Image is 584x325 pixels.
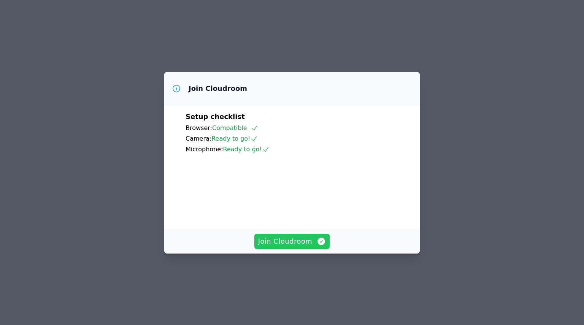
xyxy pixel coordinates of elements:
span: Setup checklist [186,113,245,120]
span: Compatible [212,124,258,132]
h3: Join Cloudroom [189,84,247,93]
span: Ready to go! [223,146,270,153]
span: Camera: [186,135,211,142]
button: Join Cloudroom [254,234,330,249]
span: Join Cloudroom [258,236,326,247]
span: Ready to go! [211,135,258,142]
span: Browser: [186,124,212,132]
span: Microphone: [186,146,223,153]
